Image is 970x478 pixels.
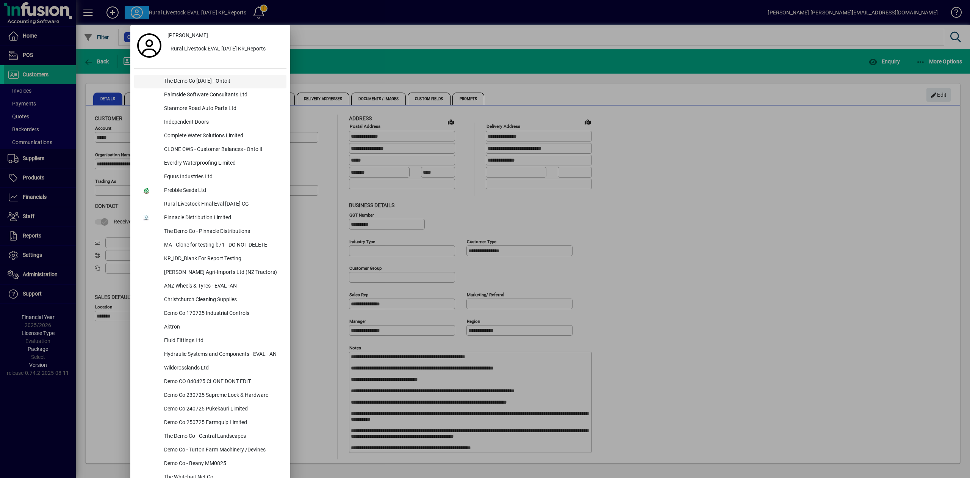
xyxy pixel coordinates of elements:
div: [PERSON_NAME] Agri-Imports Ltd (NZ Tractors) [158,266,286,280]
div: Demo CO 040425 CLONE DONT EDIT [158,375,286,389]
div: Demo Co - Beany MM0825 [158,457,286,471]
div: The Demo Co [DATE] - Ontoit [158,75,286,88]
div: Stanmore Road Auto Parts Ltd [158,102,286,116]
div: The Demo Co - Central Landscapes [158,430,286,443]
button: [PERSON_NAME] Agri-Imports Ltd (NZ Tractors) [134,266,286,280]
button: Aktron [134,321,286,334]
button: Demo Co 230725 Supreme Lock & Hardware [134,389,286,403]
div: Prebble Seeds Ltd [158,184,286,198]
div: Pinnacle Distribution Limited [158,211,286,225]
button: Demo Co 240725 Pukekauri Limited [134,403,286,416]
div: Equus Industries Ltd [158,170,286,184]
button: Wildcrosslands Ltd [134,362,286,375]
div: CLONE CWS - Customer Balances - Onto it [158,143,286,157]
button: Fluid Fittings Ltd [134,334,286,348]
div: The Demo Co - Pinnacle Distributions [158,225,286,239]
div: Demo Co 230725 Supreme Lock & Hardware [158,389,286,403]
button: Prebble Seeds Ltd [134,184,286,198]
button: Rural Livestock EVAL [DATE] KR_Reports [164,42,286,56]
button: Palmside Software Consultants Ltd [134,88,286,102]
button: Demo Co - Beany MM0825 [134,457,286,471]
button: The Demo Co - Central Landscapes [134,430,286,443]
button: The Demo Co [DATE] - Ontoit [134,75,286,88]
div: ANZ Wheels & Tyres - EVAL -AN [158,280,286,293]
button: ANZ Wheels & Tyres - EVAL -AN [134,280,286,293]
a: Profile [134,39,164,52]
div: Independent Doors [158,116,286,129]
button: Equus Industries Ltd [134,170,286,184]
div: Christchurch Cleaning Supplies [158,293,286,307]
div: Demo Co - Turton Farm Machinery /Devines [158,443,286,457]
a: [PERSON_NAME] [164,29,286,42]
button: Demo Co 170725 Industrial Controls [134,307,286,321]
button: Demo CO 040425 CLONE DONT EDIT [134,375,286,389]
button: Everdry Waterproofing Limited [134,157,286,170]
button: KR_IDD_Blank For Report Testing [134,252,286,266]
div: Demo Co 170725 Industrial Controls [158,307,286,321]
div: Palmside Software Consultants Ltd [158,88,286,102]
button: MA - Clone for testing b71 - DO NOT DELETE [134,239,286,252]
button: Hydraulic Systems and Components - EVAL - AN [134,348,286,362]
button: Demo Co - Turton Farm Machinery /Devines [134,443,286,457]
button: Complete Water Solutions Limited [134,129,286,143]
div: Complete Water Solutions Limited [158,129,286,143]
div: Everdry Waterproofing Limited [158,157,286,170]
span: [PERSON_NAME] [167,31,208,39]
div: Aktron [158,321,286,334]
div: Rural Livestock FInal Eval [DATE] CG [158,198,286,211]
button: Independent Doors [134,116,286,129]
div: Fluid Fittings Ltd [158,334,286,348]
div: Wildcrosslands Ltd [158,362,286,375]
div: Demo Co 250725 Farmquip Limited [158,416,286,430]
button: The Demo Co - Pinnacle Distributions [134,225,286,239]
button: Christchurch Cleaning Supplies [134,293,286,307]
button: Pinnacle Distribution Limited [134,211,286,225]
div: Demo Co 240725 Pukekauri Limited [158,403,286,416]
button: Rural Livestock FInal Eval [DATE] CG [134,198,286,211]
button: Demo Co 250725 Farmquip Limited [134,416,286,430]
div: KR_IDD_Blank For Report Testing [158,252,286,266]
button: CLONE CWS - Customer Balances - Onto it [134,143,286,157]
div: Hydraulic Systems and Components - EVAL - AN [158,348,286,362]
div: MA - Clone for testing b71 - DO NOT DELETE [158,239,286,252]
button: Stanmore Road Auto Parts Ltd [134,102,286,116]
